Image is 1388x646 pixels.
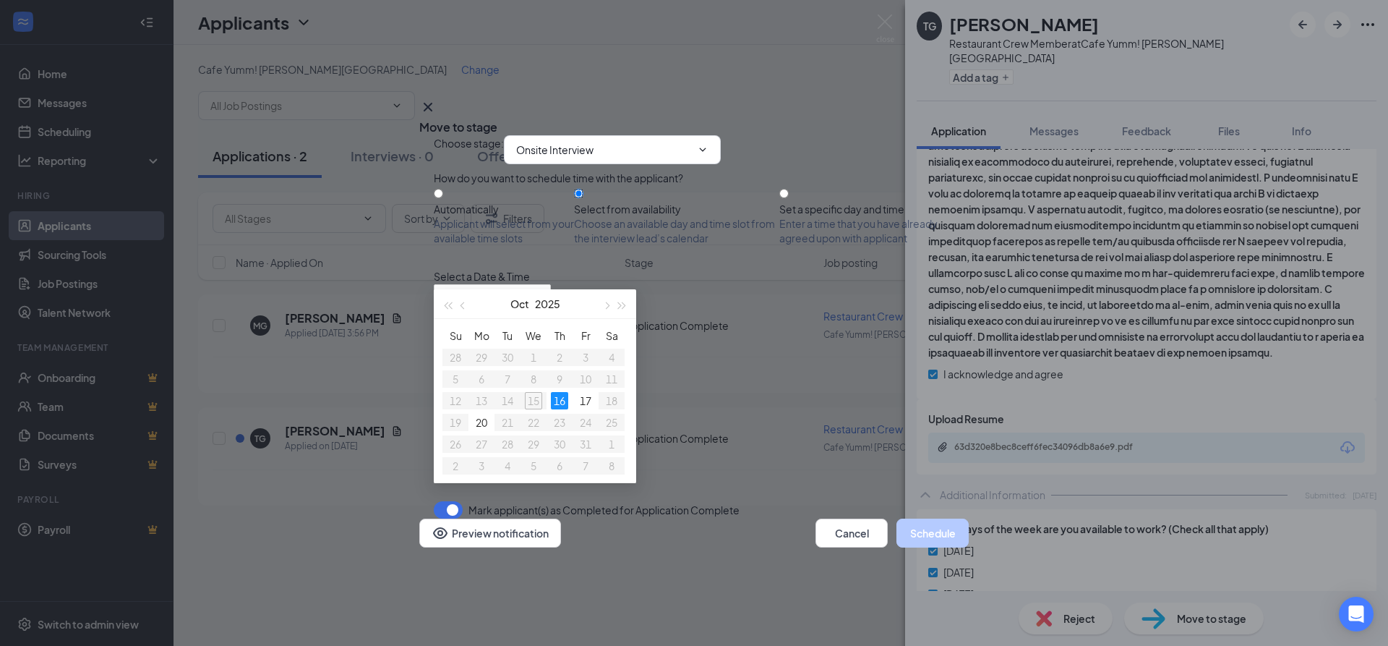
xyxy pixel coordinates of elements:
[473,414,490,431] div: 20
[468,325,494,347] th: Mo
[815,519,888,548] button: Cancel
[434,135,504,164] span: Choose stage :
[419,98,437,116] button: Close
[574,202,779,216] div: Select from availability
[468,501,740,519] span: Mark applicant(s) as Completed for Application Complete
[577,392,594,409] div: 17
[573,325,599,347] th: Fr
[547,325,573,347] th: Th
[494,325,520,347] th: Tu
[419,519,561,548] button: Preview notificationEye
[779,202,954,216] div: Set a specific day and time
[510,289,529,318] button: Oct
[697,144,708,156] svg: ChevronDown
[434,216,574,245] span: Applicant will select from your available time slots
[434,202,574,216] div: Automatically
[442,325,468,347] th: Su
[1339,597,1374,632] div: Open Intercom Messenger
[547,390,573,412] td: 2025-10-16
[896,519,969,548] button: Schedule
[419,119,497,135] h3: Move to stage
[574,216,779,245] span: Choose an available day and time slot from the interview lead’s calendar
[535,289,560,318] button: 2025
[599,325,625,347] th: Sa
[468,412,494,433] td: 2025-10-20
[432,524,449,542] svg: Eye
[779,216,954,245] span: Enter a time that you have already agreed upon with applicant
[434,268,954,284] div: Select a Date & Time
[551,392,568,409] div: 16
[520,325,547,347] th: We
[434,170,954,186] div: How do you want to schedule time with the applicant?
[573,390,599,412] td: 2025-10-17
[419,98,437,116] svg: Cross
[442,288,529,304] input: Oct 16, 2025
